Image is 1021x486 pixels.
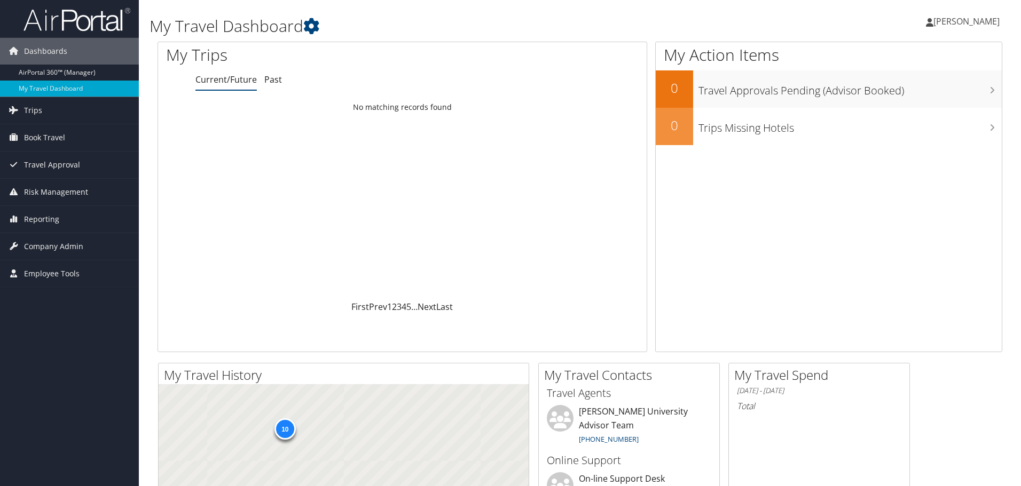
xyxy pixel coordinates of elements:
[541,405,717,449] li: [PERSON_NAME] University Advisor Team
[351,301,369,313] a: First
[264,74,282,85] a: Past
[164,366,529,384] h2: My Travel History
[737,386,901,396] h6: [DATE] - [DATE]
[737,400,901,412] h6: Total
[547,386,711,401] h3: Travel Agents
[24,260,80,287] span: Employee Tools
[24,152,80,178] span: Travel Approval
[933,15,1000,27] span: [PERSON_NAME]
[23,7,130,32] img: airportal-logo.png
[150,15,724,37] h1: My Travel Dashboard
[369,301,387,313] a: Prev
[397,301,402,313] a: 3
[24,179,88,205] span: Risk Management
[656,116,693,134] h2: 0
[656,108,1002,145] a: 0Trips Missing Hotels
[24,233,83,260] span: Company Admin
[406,301,411,313] a: 5
[579,434,639,444] a: [PHONE_NUMBER]
[24,206,59,233] span: Reporting
[392,301,397,313] a: 2
[402,301,406,313] a: 4
[436,301,453,313] a: Last
[24,124,65,151] span: Book Travel
[734,366,909,384] h2: My Travel Spend
[387,301,392,313] a: 1
[698,115,1002,136] h3: Trips Missing Hotels
[158,98,647,117] td: No matching records found
[274,418,295,440] div: 10
[411,301,418,313] span: …
[698,78,1002,98] h3: Travel Approvals Pending (Advisor Booked)
[544,366,719,384] h2: My Travel Contacts
[656,79,693,97] h2: 0
[547,453,711,468] h3: Online Support
[656,44,1002,66] h1: My Action Items
[926,5,1010,37] a: [PERSON_NAME]
[656,70,1002,108] a: 0Travel Approvals Pending (Advisor Booked)
[166,44,435,66] h1: My Trips
[24,38,67,65] span: Dashboards
[418,301,436,313] a: Next
[24,97,42,124] span: Trips
[195,74,257,85] a: Current/Future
